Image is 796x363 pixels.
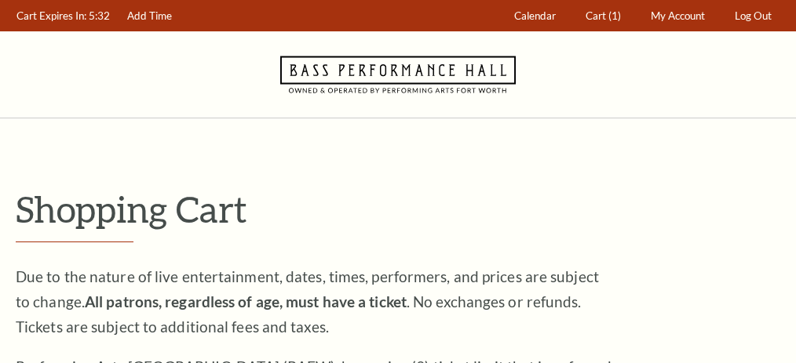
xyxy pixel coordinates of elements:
a: Add Time [120,1,180,31]
span: My Account [651,9,705,22]
a: My Account [644,1,713,31]
a: Calendar [507,1,564,31]
span: Due to the nature of live entertainment, dates, times, performers, and prices are subject to chan... [16,267,599,336]
a: Log Out [728,1,780,31]
span: Cart [586,9,606,22]
span: 5:32 [89,9,110,22]
span: Calendar [514,9,556,22]
a: Cart (1) [579,1,629,31]
strong: All patrons, regardless of age, must have a ticket [85,292,407,310]
p: Shopping Cart [16,189,780,229]
span: (1) [608,9,621,22]
span: Cart Expires In: [16,9,86,22]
